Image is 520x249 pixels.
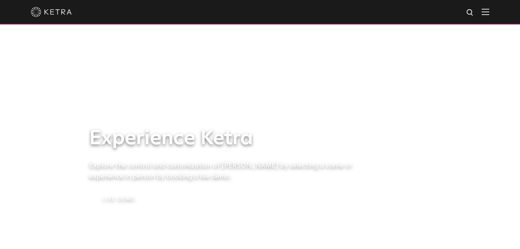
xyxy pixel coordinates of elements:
h5: Explore the control and customization of [PERSON_NAME] by selecting a scene or experience in pers... [89,160,363,182]
a: Live Demo [89,192,149,207]
h1: Experience Ketra [89,127,363,150]
img: search icon [466,9,475,17]
img: ketra-logo-2019-white [31,7,72,17]
img: Hamburger%20Nav.svg [482,9,489,15]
